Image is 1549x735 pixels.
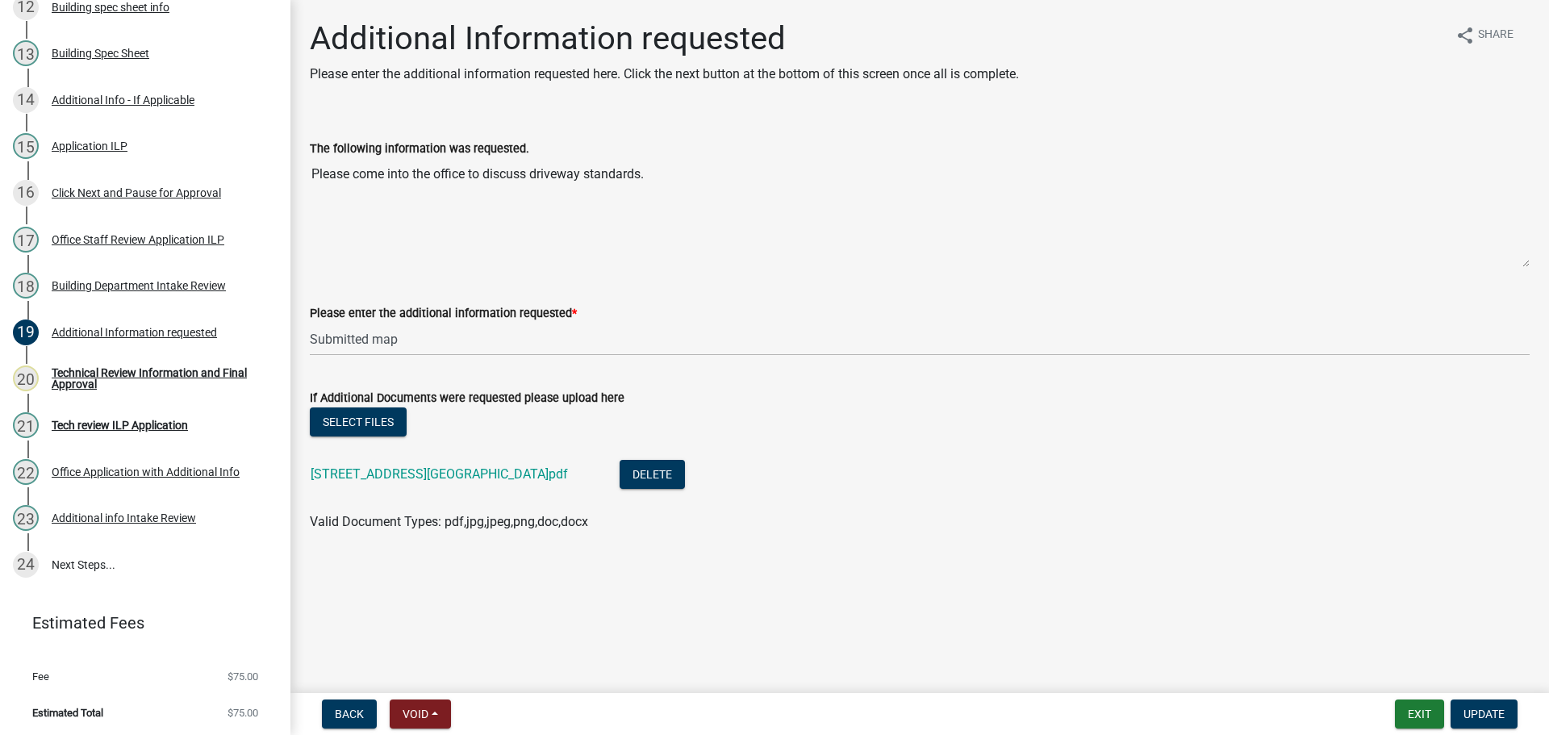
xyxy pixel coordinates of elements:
div: Building Spec Sheet [52,48,149,59]
div: 16 [13,180,39,206]
span: $75.00 [228,708,258,718]
a: Estimated Fees [13,607,265,639]
div: 15 [13,133,39,159]
div: Application ILP [52,140,127,152]
span: $75.00 [228,671,258,682]
div: 21 [13,412,39,438]
span: Update [1463,708,1505,720]
div: Additional Info - If Applicable [52,94,194,106]
div: 14 [13,87,39,113]
button: Back [322,700,377,729]
div: 20 [13,365,39,391]
button: Void [390,700,451,729]
h1: Additional Information requested [310,19,1019,58]
span: Share [1478,26,1514,45]
div: Click Next and Pause for Approval [52,187,221,198]
span: Estimated Total [32,708,103,718]
div: 22 [13,459,39,485]
div: 17 [13,227,39,253]
div: Tech review ILP Application [52,420,188,431]
wm-modal-confirm: Delete Document [620,468,685,483]
i: share [1455,26,1475,45]
span: Fee [32,671,49,682]
button: Delete [620,460,685,489]
button: shareShare [1443,19,1526,51]
div: 23 [13,505,39,531]
label: The following information was requested. [310,144,529,155]
div: 18 [13,273,39,299]
div: 19 [13,319,39,345]
button: Update [1451,700,1518,729]
button: Exit [1395,700,1444,729]
a: [STREET_ADDRESS][GEOGRAPHIC_DATA]pdf [311,466,568,482]
div: 24 [13,552,39,578]
span: Valid Document Types: pdf,jpg,jpeg,png,doc,docx [310,514,588,529]
div: Office Application with Additional Info [52,466,240,478]
textarea: Please come into the office to discuss driveway standards. [310,158,1530,268]
div: Technical Review Information and Final Approval [52,367,265,390]
span: Void [403,708,428,720]
div: Additional info Intake Review [52,512,196,524]
div: Building Department Intake Review [52,280,226,291]
div: Office Staff Review Application ILP [52,234,224,245]
label: If Additional Documents were requested please upload here [310,393,624,404]
div: 13 [13,40,39,66]
p: Please enter the additional information requested here. Click the next button at the bottom of th... [310,65,1019,84]
div: Building spec sheet info [52,2,169,13]
label: Please enter the additional information requested [310,308,577,319]
div: Additional Information requested [52,327,217,338]
span: Back [335,708,364,720]
button: Select files [310,407,407,436]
